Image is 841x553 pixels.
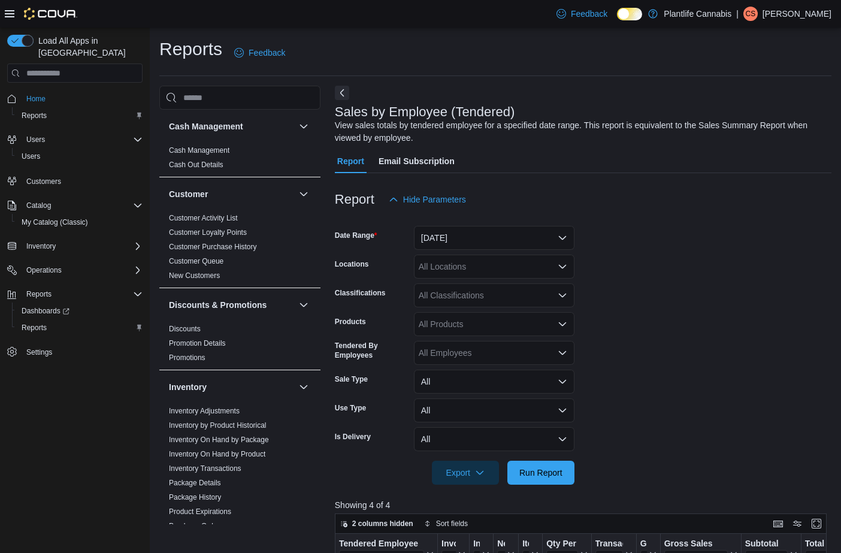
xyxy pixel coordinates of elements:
button: Inventory [169,381,294,393]
div: Invoices Ref [473,539,480,550]
a: Cash Out Details [169,161,223,169]
a: Dashboards [17,304,74,318]
a: Cash Management [169,146,229,155]
button: Customer [169,188,294,200]
span: Catalog [22,198,143,213]
button: Users [12,148,147,165]
span: Discounts [169,324,201,334]
a: Promotion Details [169,339,226,347]
div: Items Per Transaction [522,539,529,550]
a: Inventory Adjustments [169,407,240,415]
button: Settings [2,343,147,361]
nav: Complex example [7,85,143,392]
h3: Cash Management [169,120,243,132]
span: Users [22,152,40,161]
button: Hide Parameters [384,188,471,211]
span: Package Details [169,478,221,488]
span: Inventory Adjustments [169,406,240,416]
a: Inventory Transactions [169,464,241,473]
button: Customers [2,172,147,189]
button: Cash Management [169,120,294,132]
div: View sales totals by tendered employee for a specified date range. This report is equivalent to t... [335,119,825,144]
a: Package History [169,493,221,501]
span: Reports [22,323,47,333]
span: Operations [22,263,143,277]
input: Dark Mode [617,8,642,20]
a: Discounts [169,325,201,333]
span: Customers [26,177,61,186]
div: Discounts & Promotions [159,322,320,370]
span: Dashboards [17,304,143,318]
span: Reports [22,287,143,301]
button: Inventory [2,238,147,255]
span: Reports [26,289,52,299]
h3: Sales by Employee (Tendered) [335,105,515,119]
button: Keyboard shortcuts [771,516,785,531]
span: Promotions [169,353,205,362]
h3: Discounts & Promotions [169,299,267,311]
button: Catalog [22,198,56,213]
a: Users [17,149,45,164]
button: Next [335,86,349,100]
span: Load All Apps in [GEOGRAPHIC_DATA] [34,35,143,59]
label: Sale Type [335,374,368,384]
button: Reports [12,319,147,336]
a: Package Details [169,479,221,487]
a: Reports [17,108,52,123]
button: Export [432,461,499,485]
h3: Customer [169,188,208,200]
button: [DATE] [414,226,574,250]
a: Customers [22,174,66,189]
button: My Catalog (Classic) [12,214,147,231]
span: Home [26,94,46,104]
button: Home [2,90,147,107]
div: Gift Cards [640,539,646,550]
div: Customer [159,211,320,288]
div: Charlotte Soukeroff [743,7,758,21]
span: Users [22,132,143,147]
a: Customer Activity List [169,214,238,222]
span: Report [337,149,364,173]
span: Operations [26,265,62,275]
button: Inventory [22,239,60,253]
div: Gross Sales [664,539,727,550]
label: Tendered By Employees [335,341,409,360]
span: 2 columns hidden [352,519,413,528]
div: Transaction Average [595,539,622,550]
h3: Report [335,192,374,207]
span: Inventory On Hand by Product [169,449,265,459]
div: Subtotal [745,539,787,550]
label: Is Delivery [335,432,371,442]
span: Hide Parameters [403,194,466,206]
button: Open list of options [558,348,567,358]
a: Customer Purchase History [169,243,257,251]
span: Users [17,149,143,164]
a: Customer Queue [169,257,223,265]
p: | [736,7,739,21]
a: Inventory On Hand by Package [169,436,269,444]
span: Feedback [249,47,285,59]
p: Plantlife Cannabis [664,7,731,21]
span: Run Report [519,467,562,479]
div: Tendered Employee [339,539,424,550]
a: Promotions [169,353,205,362]
button: Users [22,132,50,147]
span: My Catalog (Classic) [22,217,88,227]
a: Feedback [229,41,290,65]
button: Reports [2,286,147,303]
a: New Customers [169,271,220,280]
button: Discounts & Promotions [169,299,294,311]
button: Run Report [507,461,574,485]
span: Customer Activity List [169,213,238,223]
img: Cova [24,8,77,20]
button: Reports [22,287,56,301]
button: All [414,427,574,451]
a: Inventory On Hand by Product [169,450,265,458]
span: Inventory [26,241,56,251]
span: Customer Purchase History [169,242,257,252]
span: Inventory by Product Historical [169,421,267,430]
a: Customer Loyalty Points [169,228,247,237]
span: Feedback [571,8,607,20]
